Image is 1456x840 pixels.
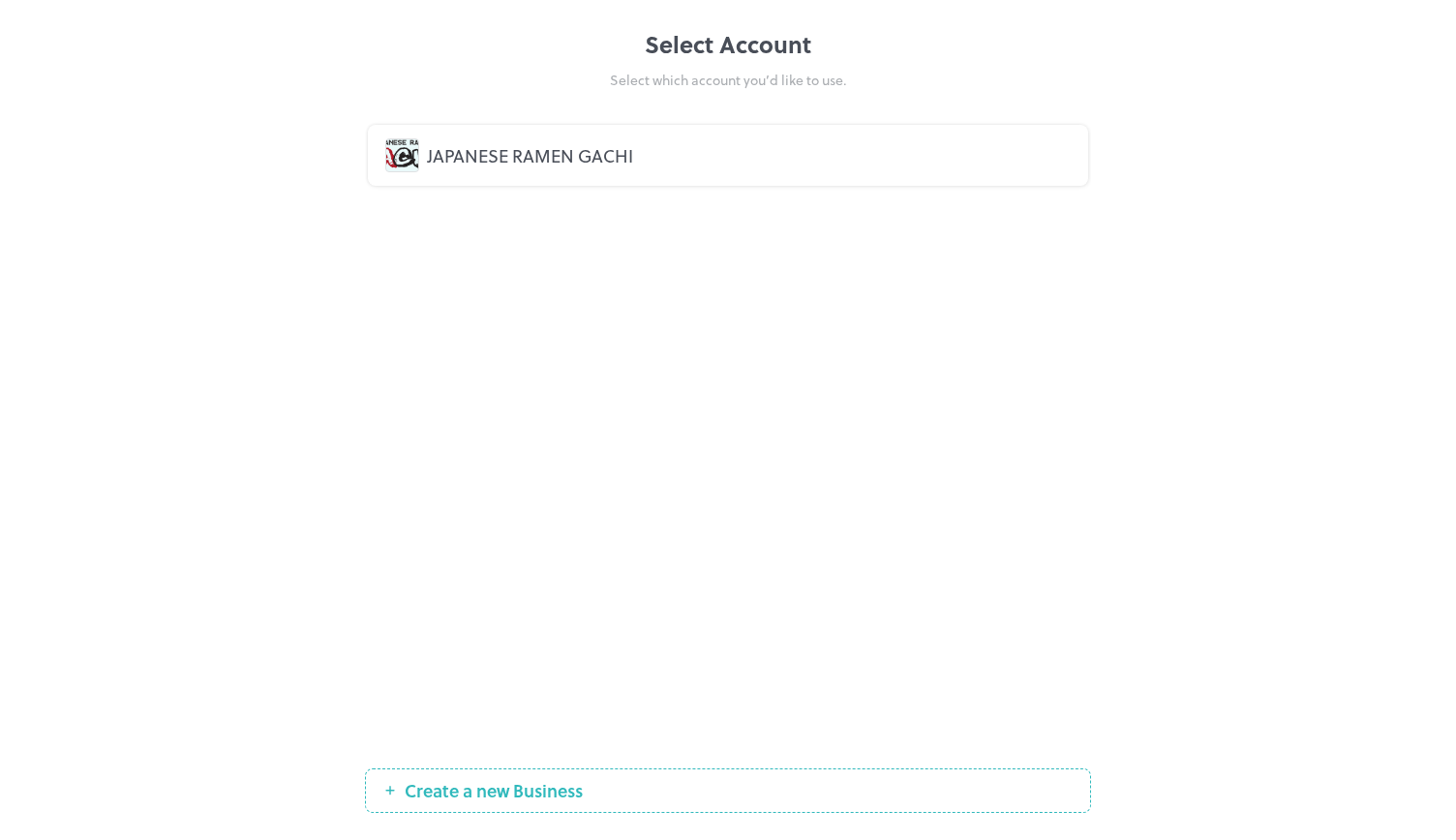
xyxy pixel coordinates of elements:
[365,768,1091,813] button: Create a new Business
[365,27,1091,62] div: Select Account
[427,142,1071,168] div: JAPANESE RAMEN GACHI
[386,139,418,171] img: avatar
[365,70,1091,90] div: Select which account you’d like to use.
[395,781,592,800] span: Create a new Business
